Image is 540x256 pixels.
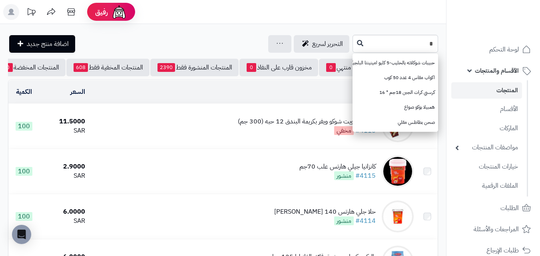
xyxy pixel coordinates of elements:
span: مخفي [334,126,354,135]
span: 100 [16,167,32,176]
div: SAR [43,171,85,181]
a: الملفات الرقمية [451,177,522,194]
span: رفيق [95,7,108,17]
a: #4114 [355,216,376,226]
div: 11.5000 [43,117,85,126]
a: صحن بطاطس مقلي [353,115,438,130]
span: طلبات الإرجاع [486,245,519,256]
span: الطلبات [500,202,519,214]
a: خيارات المنتجات [451,158,522,175]
img: ai-face.png [111,4,127,20]
a: التحرير لسريع [294,35,349,53]
a: تحديثات المنصة [21,4,41,22]
a: اضافة منتج جديد [9,35,75,53]
a: اكواب مقاس 4 عدد 50 كوب [353,70,438,85]
div: اولكر بسكويت شوكو ويفر بكريمة البندق 12 حبه (300 جم) [238,117,376,126]
div: 6.0000 [43,207,85,216]
span: الأقسام والمنتجات [475,65,519,76]
span: 608 [74,63,88,72]
img: حلا جلي هارتس 140 غرم [382,200,414,232]
span: 100 [16,212,32,221]
div: كانزانيا جيلي هارتس علب 70جم [299,162,376,171]
a: السعر [70,87,85,97]
span: 0 [326,63,336,72]
span: 0 [247,63,256,72]
span: منشور [334,216,354,225]
div: SAR [43,126,85,135]
a: المراجعات والأسئلة [451,220,535,239]
div: حلا جلي هارتس 140 [PERSON_NAME] [274,207,376,216]
span: لوحة التحكم [489,44,519,55]
a: المنتجات المنشورة فقط2390 [150,59,239,76]
a: الكمية [16,87,32,97]
div: 2.9000 [43,162,85,171]
a: مخزون منتهي0 [319,59,376,76]
span: 100 [16,122,32,131]
span: 0 [3,63,13,72]
a: الماركات [451,120,522,137]
a: كرسبي كرات الجبن 18جم * 16 [353,85,438,100]
img: كانزانيا جيلي هارتس علب 70جم [382,155,414,187]
a: مواصفات المنتجات [451,139,522,156]
a: لوحة التحكم [451,40,535,59]
span: 2390 [157,63,175,72]
span: التحرير لسريع [312,39,343,49]
span: المراجعات والأسئلة [474,224,519,235]
a: الطلبات [451,198,535,218]
a: همبيلا بوكو صواع [353,100,438,115]
a: الأقسام [451,101,522,118]
a: #4115 [355,171,376,181]
div: Open Intercom Messenger [12,225,31,244]
img: logo-2.png [486,20,532,37]
div: SAR [43,216,85,226]
a: المنتجات [451,82,522,99]
a: حبيبات شوكلاته بالحليب-5 كليو امينينتا البلجيكية 35.5% بزبدة الشيا [353,56,438,70]
span: منشور [334,171,354,180]
a: المنتجات المخفية فقط608 [66,59,149,76]
span: اضافة منتج جديد [27,39,69,49]
a: مخزون قارب على النفاذ0 [239,59,318,76]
